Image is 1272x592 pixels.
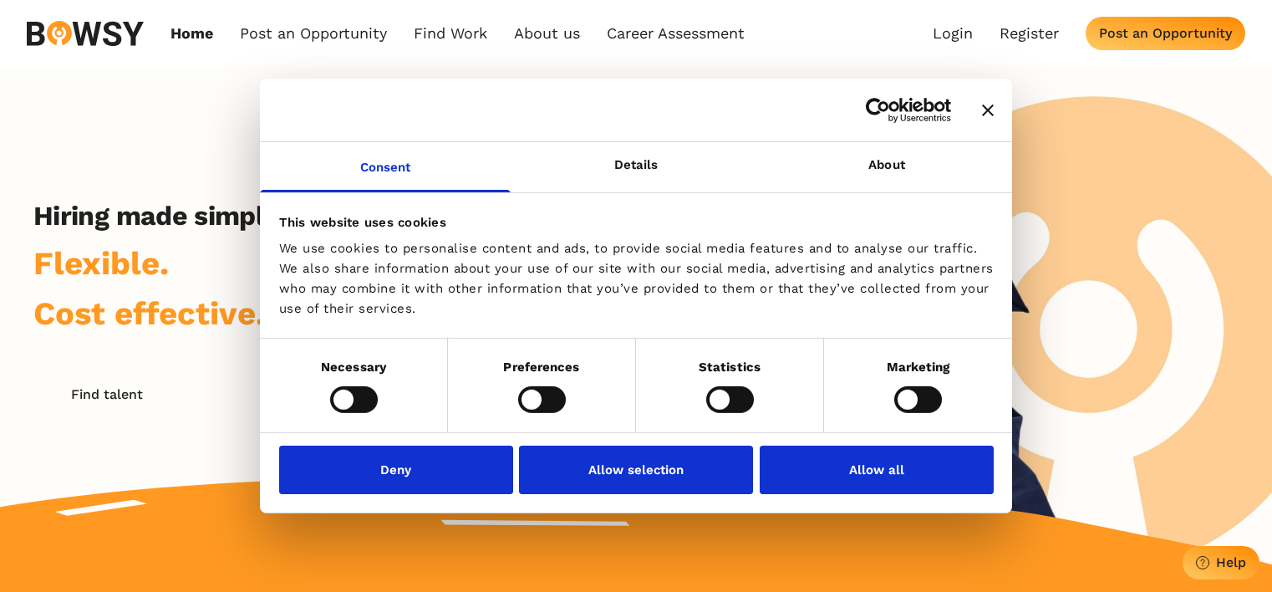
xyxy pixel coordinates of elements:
[1086,17,1245,50] button: Post an Opportunity
[321,360,386,375] strong: Necessary
[71,386,143,402] div: Find talent
[33,244,169,282] span: Flexible.
[33,200,286,232] h2: Hiring made simple.
[260,142,511,192] a: Consent
[760,446,994,494] button: Allow all
[27,21,144,46] img: svg%3e
[519,446,753,494] button: Allow selection
[1216,554,1246,570] div: Help
[1183,546,1259,579] button: Help
[607,24,745,43] a: Career Assessment
[279,446,513,494] button: Deny
[279,212,994,232] div: This website uses cookies
[170,24,213,43] a: Home
[1099,25,1232,41] div: Post an Opportunity
[279,238,994,319] div: We use cookies to personalise content and ads, to provide social media features and to analyse ou...
[33,294,265,332] span: Cost effective.
[982,104,994,115] button: Close banner
[33,378,180,411] button: Find talent
[887,360,950,375] strong: Marketing
[805,97,951,122] a: Usercentrics Cookiebot - opens in a new window
[933,24,973,43] a: Login
[761,142,1012,192] a: About
[503,360,579,375] strong: Preferences
[511,142,761,192] a: Details
[699,360,761,375] strong: Statistics
[1000,24,1059,43] a: Register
